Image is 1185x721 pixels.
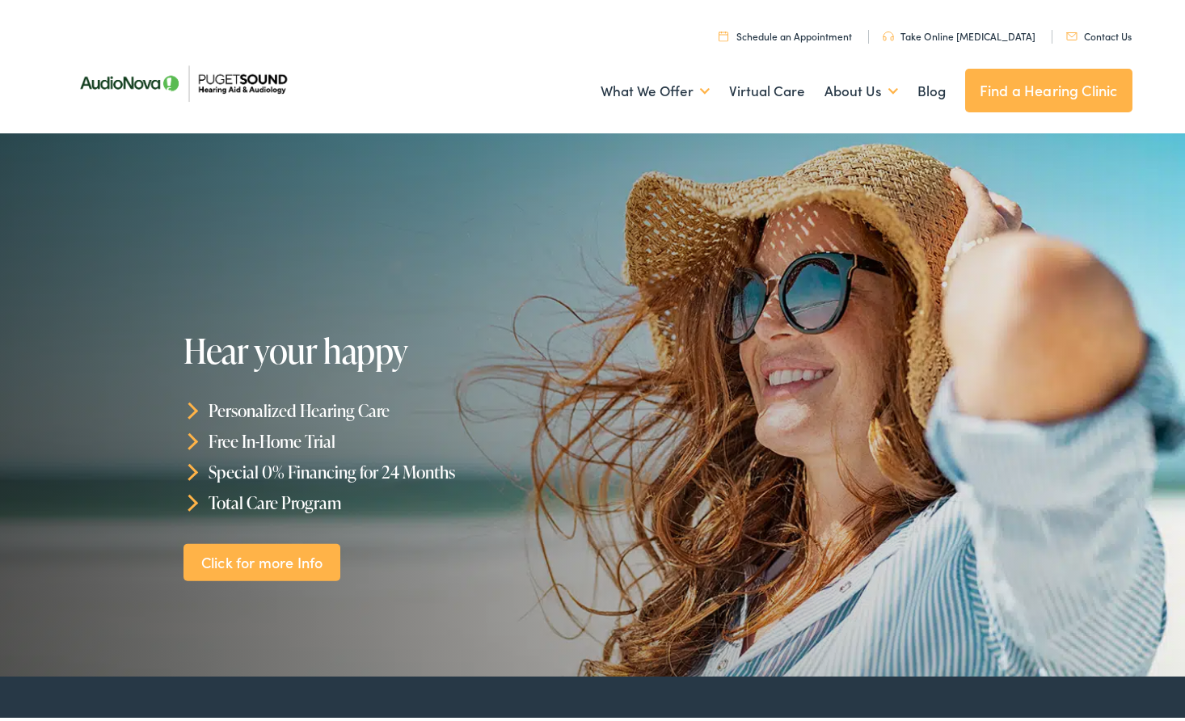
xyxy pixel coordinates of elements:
a: Contact Us [1066,25,1132,39]
li: Free In-Home Trial [183,422,598,453]
a: Blog [917,57,946,117]
img: utility icon [883,27,894,37]
a: Schedule an Appointment [719,25,852,39]
h1: Hear your happy [183,328,598,365]
img: utility icon [719,27,728,37]
a: What We Offer [601,57,710,117]
a: Click for more Info [183,539,340,577]
a: About Us [824,57,898,117]
a: Take Online [MEDICAL_DATA] [883,25,1035,39]
a: Find a Hearing Clinic [965,65,1132,108]
a: Virtual Care [729,57,805,117]
li: Special 0% Financing for 24 Months [183,453,598,483]
li: Total Care Program [183,483,598,513]
li: Personalized Hearing Care [183,391,598,422]
img: utility icon [1066,28,1077,36]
